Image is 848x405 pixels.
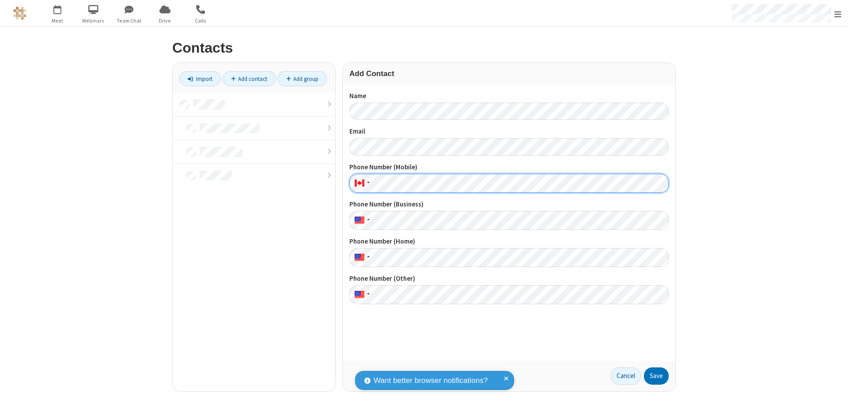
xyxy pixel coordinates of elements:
div: United States: + 1 [349,211,372,230]
a: Add contact [223,71,276,86]
label: Phone Number (Home) [349,237,669,247]
div: United States: + 1 [349,285,372,304]
span: Team Chat [113,17,146,25]
span: Want better browser notifications? [374,375,488,386]
div: United States: + 1 [349,248,372,267]
h2: Contacts [172,40,676,56]
label: Phone Number (Other) [349,274,669,284]
a: Add group [277,71,327,86]
span: Webinars [77,17,110,25]
label: Phone Number (Business) [349,199,669,210]
label: Phone Number (Mobile) [349,162,669,172]
label: Name [349,91,669,101]
span: Calls [184,17,217,25]
div: Canada: + 1 [349,174,372,193]
h3: Add Contact [349,69,669,78]
label: Email [349,126,669,137]
span: Meet [41,17,74,25]
button: Save [644,367,669,385]
img: QA Selenium DO NOT DELETE OR CHANGE [13,7,26,20]
a: Import [179,71,221,86]
a: Cancel [611,367,641,385]
span: Drive [148,17,182,25]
